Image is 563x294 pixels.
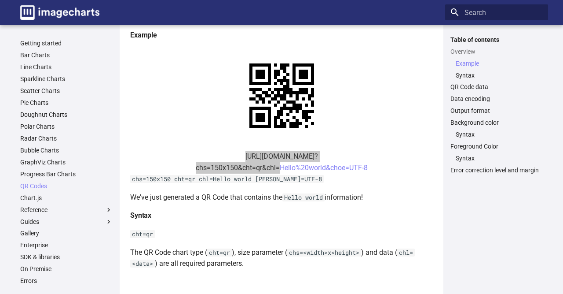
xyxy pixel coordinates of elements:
a: Data encoding [450,95,543,103]
p: The QR Code chart type ( ), size parameter ( ) and data ( ) are all required parameters. [130,247,433,269]
code: cht=qr [130,230,155,238]
a: QR Codes [20,182,113,190]
a: Syntax [456,154,543,162]
a: Overview [450,48,543,56]
a: Doughnut Charts [20,111,113,119]
input: Search [445,4,548,20]
a: SDK & libraries [20,253,113,261]
a: Pie Charts [20,99,113,107]
a: Errors [20,277,113,285]
nav: Background color [450,130,543,138]
a: [URL][DOMAIN_NAME]?chs=150x150&cht=qr&chl=Hello%20world&choe=UTF-8 [196,152,368,172]
a: QR Code data [450,83,543,91]
code: Hello world [282,194,325,201]
a: Radar Charts [20,134,113,142]
code: chs=150x150 cht=qr chl=Hello world [PERSON_NAME]=UTF-8 [130,175,324,183]
label: Guides [20,218,113,226]
a: Chart.js [20,194,113,202]
nav: Overview [450,60,543,79]
a: Syntax [456,71,543,79]
a: Line Charts [20,63,113,71]
nav: Table of contents [445,36,548,175]
a: Getting started [20,39,113,47]
a: Polar Charts [20,123,113,130]
a: Syntax [456,130,543,138]
a: Sparkline Charts [20,75,113,83]
h4: Example [130,30,433,41]
a: Progress Bar Charts [20,170,113,178]
a: Image-Charts documentation [17,2,103,23]
a: Foreground Color [450,142,543,150]
img: chart [234,48,329,144]
a: Bubble Charts [20,146,113,154]
a: Background color [450,119,543,127]
a: Enterprise [20,241,113,249]
a: Example [456,60,543,67]
label: Table of contents [445,36,548,44]
a: Bar Charts [20,51,113,59]
a: Output format [450,107,543,115]
h4: Syntax [130,210,433,221]
a: Gallery [20,229,113,237]
a: Error correction level and margin [450,166,543,174]
a: On Premise [20,265,113,273]
code: cht=qr [207,249,232,257]
a: GraphViz Charts [20,158,113,166]
a: Scatter Charts [20,87,113,95]
img: logo [20,5,99,20]
label: Reference [20,206,113,214]
nav: Foreground Color [450,154,543,162]
code: chs=<width>x<height> [287,249,361,257]
p: We've just generated a QR Code that contains the information! [130,192,433,203]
